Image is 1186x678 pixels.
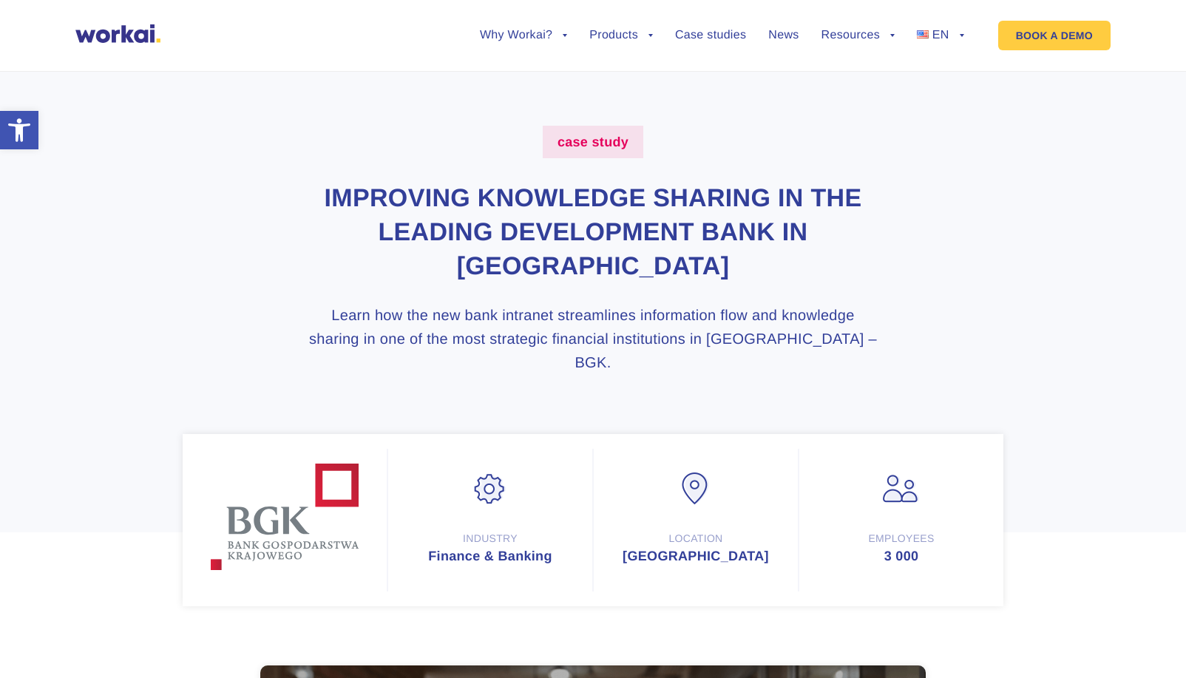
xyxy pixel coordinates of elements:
img: Employees [883,472,920,506]
h3: Learn how the new bank intranet streamlines information flow and knowledge sharing in one of the ... [306,304,881,375]
div: Location [609,532,783,546]
a: Why Workai? [480,30,567,41]
a: Resources [821,30,895,41]
div: Industry [403,532,577,546]
label: case study [543,126,643,158]
div: Employees [814,532,989,546]
a: Products [589,30,653,41]
div: 3 000 [814,549,989,563]
img: Industry [472,472,509,506]
a: BOOK A DEMO [998,21,1111,50]
a: Case studies [675,30,746,41]
div: [GEOGRAPHIC_DATA] [609,549,783,563]
img: Location [677,472,714,506]
span: EN [932,29,949,41]
a: EN [917,30,964,41]
a: News [768,30,799,41]
h1: IMPROVING KNOWLEDGE SHARING IN THE LEADING DEVELOPMENT BANK IN [GEOGRAPHIC_DATA] [306,182,881,284]
div: Finance & Banking [403,549,577,563]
